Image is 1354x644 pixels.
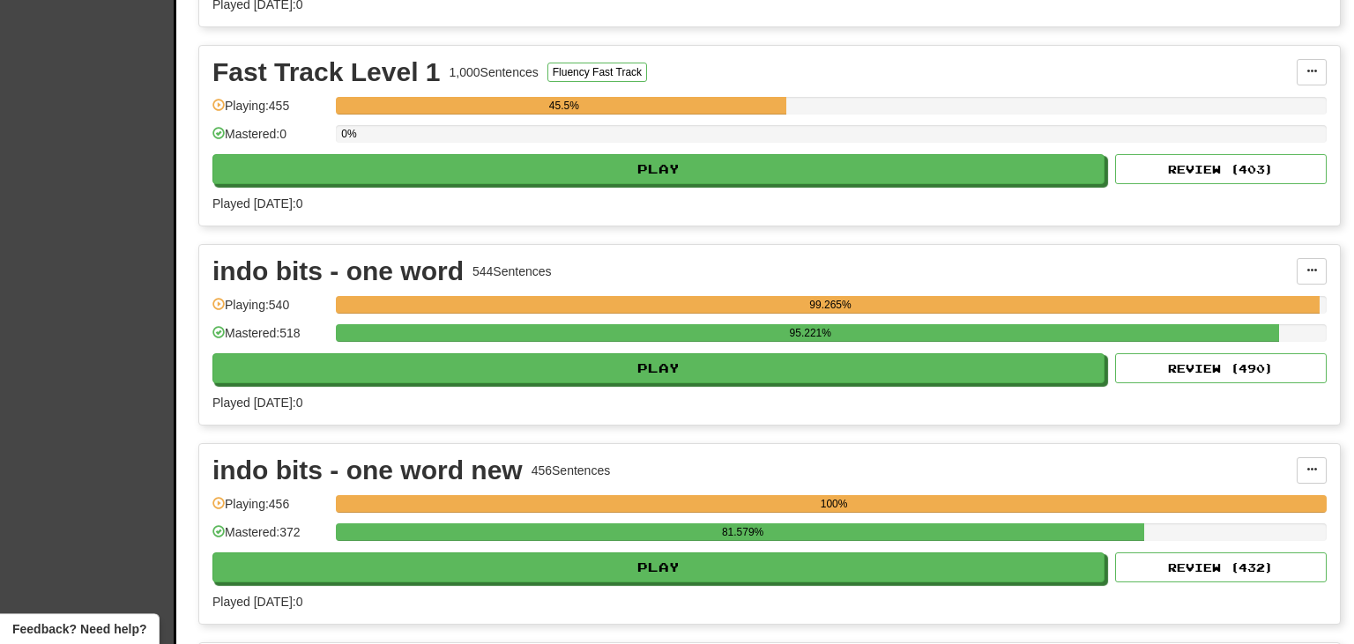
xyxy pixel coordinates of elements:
[212,457,523,484] div: indo bits - one word new
[212,59,441,85] div: Fast Track Level 1
[212,353,1105,383] button: Play
[472,263,552,280] div: 544 Sentences
[341,523,1144,541] div: 81.579%
[1115,353,1327,383] button: Review (490)
[547,63,647,82] button: Fluency Fast Track
[212,296,327,325] div: Playing: 540
[341,97,786,115] div: 45.5%
[341,296,1319,314] div: 99.265%
[212,196,302,211] span: Played [DATE]: 0
[212,552,1105,582] button: Play
[212,125,327,154] div: Mastered: 0
[1115,552,1327,582] button: Review (432)
[450,63,539,81] div: 1,000 Sentences
[532,462,611,479] div: 456 Sentences
[212,495,327,524] div: Playing: 456
[212,97,327,126] div: Playing: 455
[212,324,327,353] div: Mastered: 518
[341,495,1327,513] div: 100%
[212,396,302,410] span: Played [DATE]: 0
[212,595,302,609] span: Played [DATE]: 0
[212,154,1105,184] button: Play
[12,620,146,638] span: Open feedback widget
[1115,154,1327,184] button: Review (403)
[212,258,464,285] div: indo bits - one word
[341,324,1279,342] div: 95.221%
[212,523,327,552] div: Mastered: 372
